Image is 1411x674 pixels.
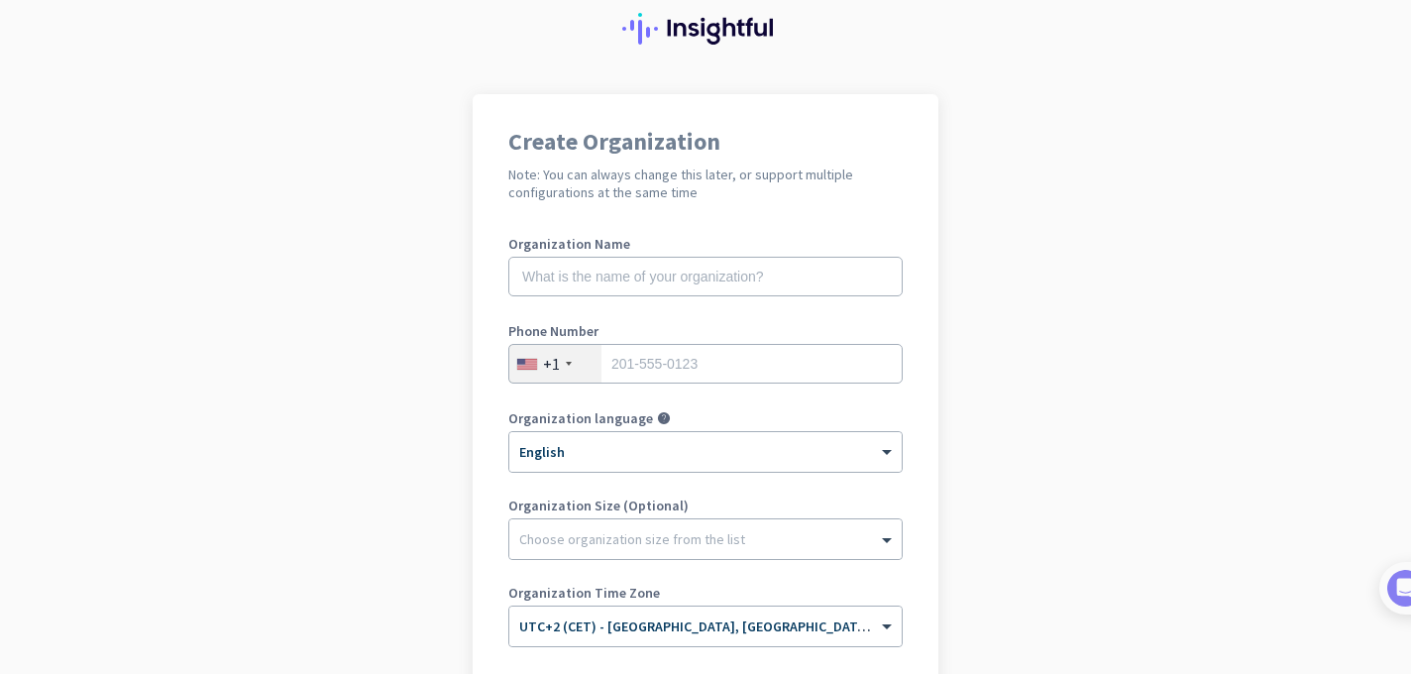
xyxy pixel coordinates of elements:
[622,13,789,45] img: Insightful
[508,344,903,384] input: 201-555-0123
[657,411,671,425] i: help
[508,166,903,201] h2: Note: You can always change this later, or support multiple configurations at the same time
[508,411,653,425] label: Organization language
[508,257,903,296] input: What is the name of your organization?
[508,130,903,154] h1: Create Organization
[543,354,560,374] div: +1
[508,237,903,251] label: Organization Name
[508,586,903,600] label: Organization Time Zone
[508,499,903,512] label: Organization Size (Optional)
[508,324,903,338] label: Phone Number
